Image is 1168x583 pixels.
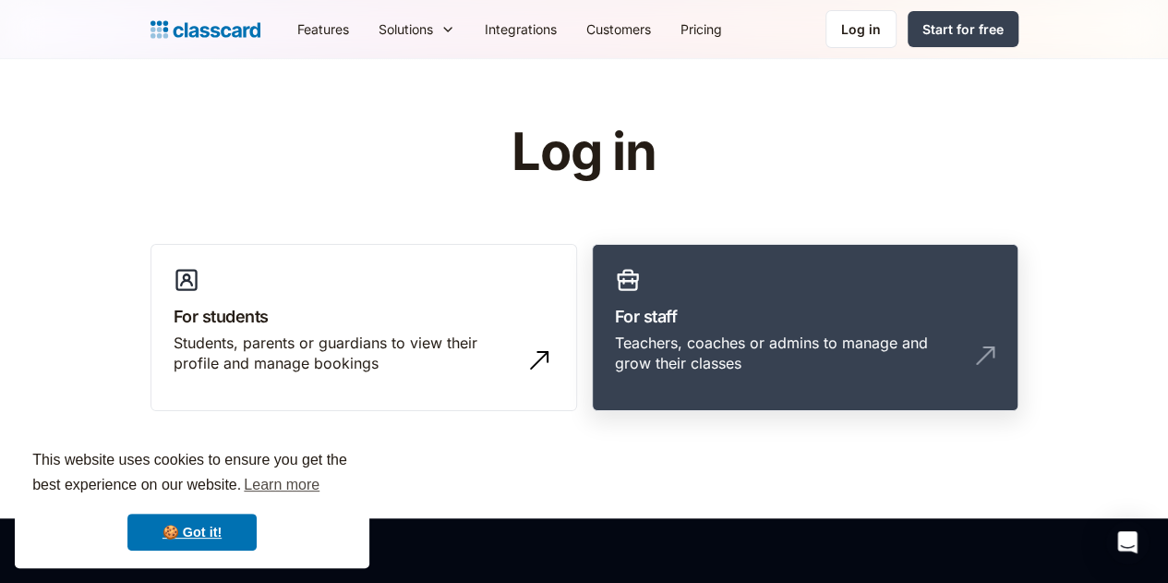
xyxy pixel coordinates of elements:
[174,333,517,374] div: Students, parents or guardians to view their profile and manage bookings
[174,304,554,329] h3: For students
[922,19,1004,39] div: Start for free
[908,11,1018,47] a: Start for free
[127,514,257,551] a: dismiss cookie message
[666,8,737,50] a: Pricing
[615,333,958,374] div: Teachers, coaches or admins to manage and grow their classes
[592,244,1018,412] a: For staffTeachers, coaches or admins to manage and grow their classes
[15,431,369,568] div: cookieconsent
[32,449,352,499] span: This website uses cookies to ensure you get the best experience on our website.
[291,124,877,181] h1: Log in
[572,8,666,50] a: Customers
[825,10,897,48] a: Log in
[841,19,881,39] div: Log in
[615,304,995,329] h3: For staff
[470,8,572,50] a: Integrations
[1105,520,1150,565] div: Open Intercom Messenger
[151,17,260,43] a: home
[283,8,364,50] a: Features
[364,8,470,50] div: Solutions
[151,244,577,412] a: For studentsStudents, parents or guardians to view their profile and manage bookings
[379,19,433,39] div: Solutions
[241,471,322,499] a: learn more about cookies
